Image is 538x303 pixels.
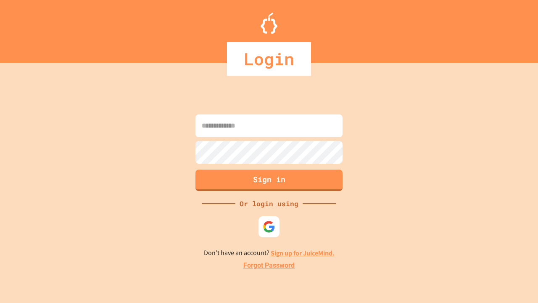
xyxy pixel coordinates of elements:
[235,199,303,209] div: Or login using
[195,170,343,191] button: Sign in
[261,13,277,34] img: Logo.svg
[263,221,275,233] img: google-icon.svg
[243,260,295,271] a: Forgot Password
[204,248,335,258] p: Don't have an account?
[271,249,335,258] a: Sign up for JuiceMind.
[503,269,530,295] iframe: chat widget
[227,42,311,76] div: Login
[468,233,530,268] iframe: chat widget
